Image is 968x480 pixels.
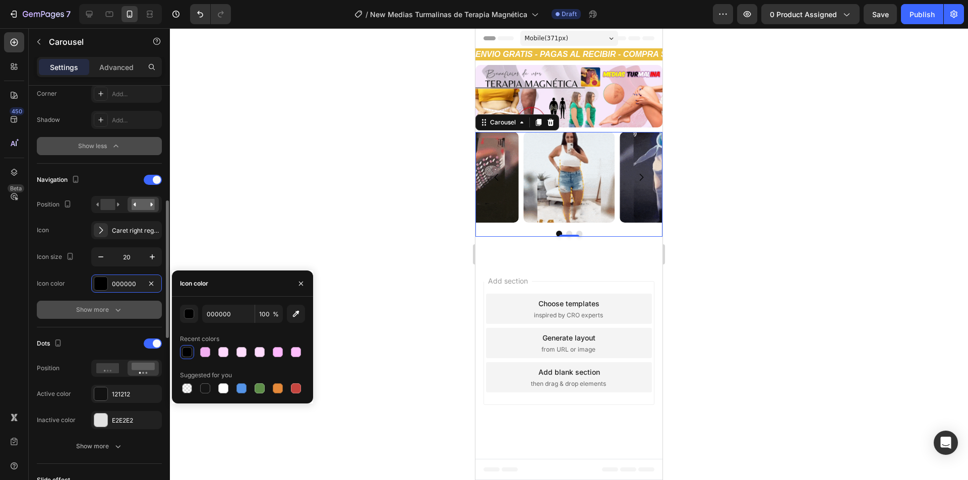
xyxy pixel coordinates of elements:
[66,8,71,20] p: 7
[8,184,24,192] div: Beta
[872,10,889,19] span: Save
[273,310,279,319] span: %
[770,9,837,20] span: 0 product assigned
[112,90,159,99] div: Add...
[55,351,131,360] span: then drag & drop elements
[13,90,42,99] div: Carousel
[67,304,120,315] div: Generate layout
[76,441,123,451] div: Show more
[37,137,162,155] button: Show less
[50,62,78,73] p: Settings
[37,437,162,455] button: Show more
[37,226,49,235] div: Icon
[202,305,255,323] input: Eg: FFFFFF
[37,416,76,425] div: Inactive color
[37,364,59,373] div: Position
[37,279,65,288] div: Icon color
[475,28,662,480] iframe: Design area
[37,337,64,351] div: Dots
[180,279,208,288] div: Icon color
[63,270,124,281] div: Choose templates
[76,305,123,315] div: Show more
[112,280,141,289] div: 000000
[37,173,82,187] div: Navigation
[153,136,179,162] button: Carousel Next Arrow
[37,115,60,124] div: Shadow
[78,141,121,151] div: Show less
[112,226,159,235] div: Caret right regular
[910,9,935,20] div: Publish
[180,371,232,380] div: Suggested for you
[934,431,958,455] div: Open Intercom Messenger
[101,202,107,209] button: Dot
[37,389,71,398] div: Active color
[99,62,134,73] p: Advanced
[112,116,159,125] div: Add...
[37,250,76,264] div: Icon size
[37,89,57,98] div: Corner
[49,36,135,48] p: Carousel
[562,10,577,19] span: Draft
[9,247,56,258] span: Add section
[761,4,860,24] button: 0 product assigned
[81,202,87,209] button: Dot
[112,416,159,425] div: E2E2E2
[37,301,162,319] button: Show more
[144,104,235,195] img: image_demo.jpg
[4,4,75,24] button: 7
[864,4,897,24] button: Save
[37,198,74,212] div: Position
[63,338,125,349] div: Add blank section
[112,390,159,399] div: 121212
[901,4,943,24] button: Publish
[366,9,368,20] span: /
[58,283,128,292] span: inspired by CRO experts
[370,9,527,20] span: New Medias Turmalinas de Terapia Magnética
[91,202,97,209] button: Dot
[180,334,219,344] div: Recent colors
[66,317,120,326] span: from URL or image
[10,107,24,115] div: 450
[190,4,231,24] div: Undo/Redo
